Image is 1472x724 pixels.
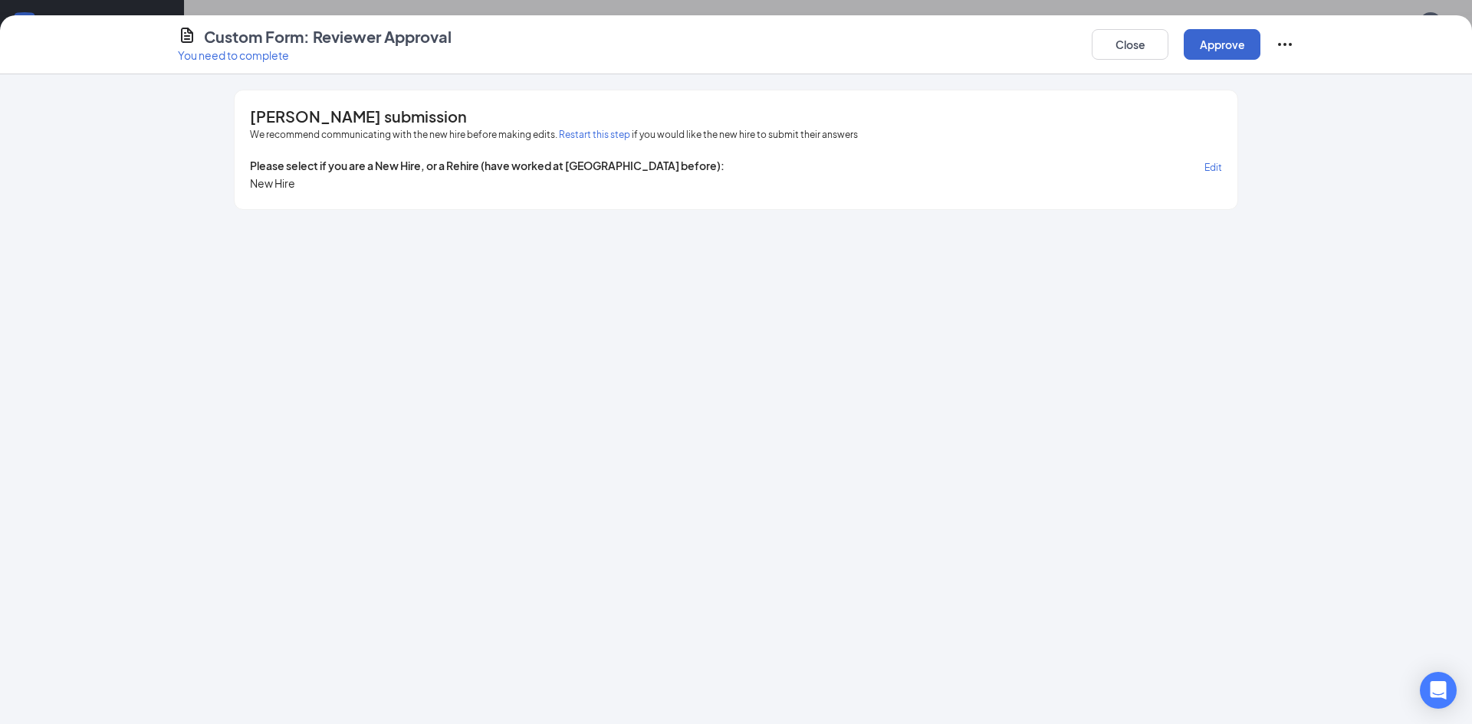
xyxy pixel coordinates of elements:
span: We recommend communicating with the new hire before making edits. if you would like the new hire ... [250,127,858,143]
span: [PERSON_NAME] submission [250,109,467,124]
h4: Custom Form: Reviewer Approval [204,26,452,48]
button: Edit [1204,158,1222,175]
span: Edit [1204,162,1222,173]
span: New Hire [250,175,295,191]
button: Approve [1184,29,1260,60]
svg: CustomFormIcon [178,26,196,44]
button: Restart this step [559,127,630,143]
button: Close [1092,29,1168,60]
p: You need to complete [178,48,452,63]
div: Open Intercom Messenger [1420,672,1457,709]
span: Please select if you are a New Hire, or a Rehire (have worked at [GEOGRAPHIC_DATA] before): [250,158,724,175]
svg: Ellipses [1276,35,1294,54]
